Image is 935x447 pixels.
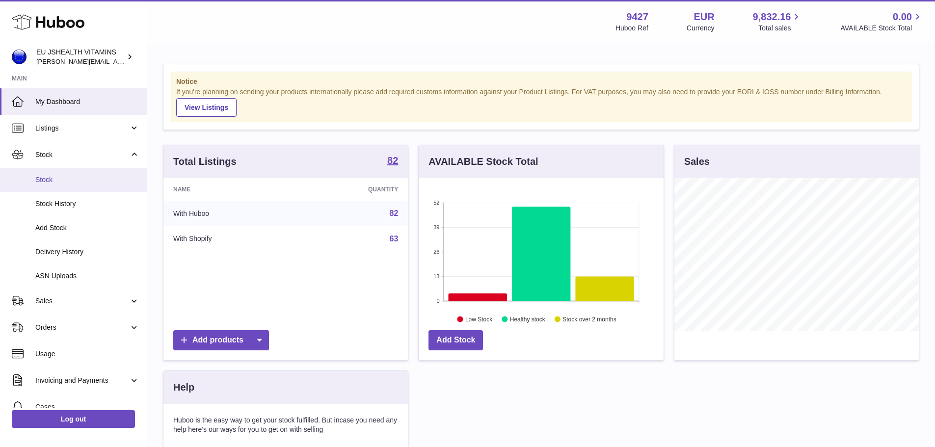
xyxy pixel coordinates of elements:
[753,10,802,33] a: 9,832.16 Total sales
[428,155,538,168] h3: AVAILABLE Stock Total
[35,124,129,133] span: Listings
[684,155,710,168] h3: Sales
[173,330,269,350] a: Add products
[35,150,129,159] span: Stock
[35,175,139,184] span: Stock
[390,235,399,243] a: 63
[176,77,906,86] strong: Notice
[173,416,398,434] p: Huboo is the easy way to get your stock fulfilled. But incase you need any help here's our ways f...
[295,178,408,201] th: Quantity
[35,402,139,412] span: Cases
[173,381,194,394] h3: Help
[437,298,440,304] text: 0
[36,48,125,66] div: EU JSHEALTH VITAMINS
[434,249,440,255] text: 26
[893,10,912,24] span: 0.00
[35,349,139,359] span: Usage
[434,224,440,230] text: 39
[35,247,139,257] span: Delivery History
[35,97,139,106] span: My Dashboard
[35,323,129,332] span: Orders
[753,10,791,24] span: 9,832.16
[434,200,440,206] text: 52
[36,57,197,65] span: [PERSON_NAME][EMAIL_ADDRESS][DOMAIN_NAME]
[35,223,139,233] span: Add Stock
[694,10,714,24] strong: EUR
[163,226,295,252] td: With Shopify
[387,156,398,167] a: 82
[12,410,135,428] a: Log out
[12,50,27,64] img: laura@jessicasepel.com
[840,24,923,33] span: AVAILABLE Stock Total
[615,24,648,33] div: Huboo Ref
[387,156,398,165] strong: 82
[163,178,295,201] th: Name
[758,24,802,33] span: Total sales
[626,10,648,24] strong: 9427
[176,98,237,117] a: View Listings
[163,201,295,226] td: With Huboo
[35,199,139,209] span: Stock History
[35,296,129,306] span: Sales
[465,316,493,322] text: Low Stock
[176,87,906,117] div: If you're planning on sending your products internationally please add required customs informati...
[35,271,139,281] span: ASN Uploads
[173,155,237,168] h3: Total Listings
[510,316,546,322] text: Healthy stock
[428,330,483,350] a: Add Stock
[563,316,616,322] text: Stock over 2 months
[434,273,440,279] text: 13
[840,10,923,33] a: 0.00 AVAILABLE Stock Total
[687,24,715,33] div: Currency
[35,376,129,385] span: Invoicing and Payments
[390,209,399,217] a: 82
